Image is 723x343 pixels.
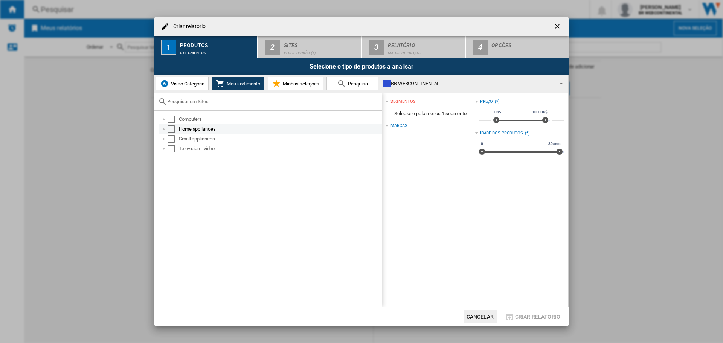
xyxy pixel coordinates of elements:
[503,310,563,323] button: Criar relatório
[284,47,358,55] div: Perfil padrão (1)
[388,39,462,47] div: Relatório
[362,36,466,58] button: 3 Relatório Matriz de preços
[480,141,484,147] span: 0
[284,39,358,47] div: Sites
[168,135,179,143] md-checkbox: Select
[466,36,569,58] button: 4 Opções
[268,77,323,90] button: Minhas seleções
[388,47,462,55] div: Matriz de preços
[480,99,493,105] div: Preço
[258,36,362,58] button: 2 Sites Perfil padrão (1)
[265,40,280,55] div: 2
[156,77,209,90] button: Visão Categoria
[547,141,563,147] span: 30 anos
[179,125,381,133] div: Home appliances
[161,40,176,55] div: 1
[154,36,258,58] button: 1 Produtos 0 segmentos
[390,123,407,129] div: Marcas
[168,125,179,133] md-checkbox: Select
[369,40,384,55] div: 3
[383,78,553,89] div: BR WEBCONTINENTAL
[493,109,502,115] span: 0R$
[326,77,378,90] button: Pesquisa
[154,58,569,75] div: Selecione o tipo de produtos a analisar
[169,23,206,30] h4: Criar relatório
[160,79,169,88] img: wiser-icon-blue.png
[169,81,204,87] span: Visão Categoria
[531,109,549,115] span: 10000R$
[225,81,260,87] span: Meu sortimento
[179,145,381,152] div: Television - video
[167,99,378,104] input: Pesquisar em Sites
[179,135,381,143] div: Small appliances
[346,81,368,87] span: Pesquisa
[386,107,475,121] span: Selecione pelo menos 1 segmento
[180,39,254,47] div: Produtos
[390,99,415,105] div: segmentos
[180,47,254,55] div: 0 segmentos
[515,314,560,320] span: Criar relatório
[179,116,381,123] div: Computers
[281,81,319,87] span: Minhas seleções
[212,77,264,90] button: Meu sortimento
[464,310,497,323] button: Cancelar
[491,39,566,47] div: Opções
[473,40,488,55] div: 4
[168,116,179,123] md-checkbox: Select
[551,19,566,34] button: getI18NText('BUTTONS.CLOSE_DIALOG')
[168,145,179,152] md-checkbox: Select
[554,23,563,32] ng-md-icon: getI18NText('BUTTONS.CLOSE_DIALOG')
[480,130,523,136] div: Idade dos produtos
